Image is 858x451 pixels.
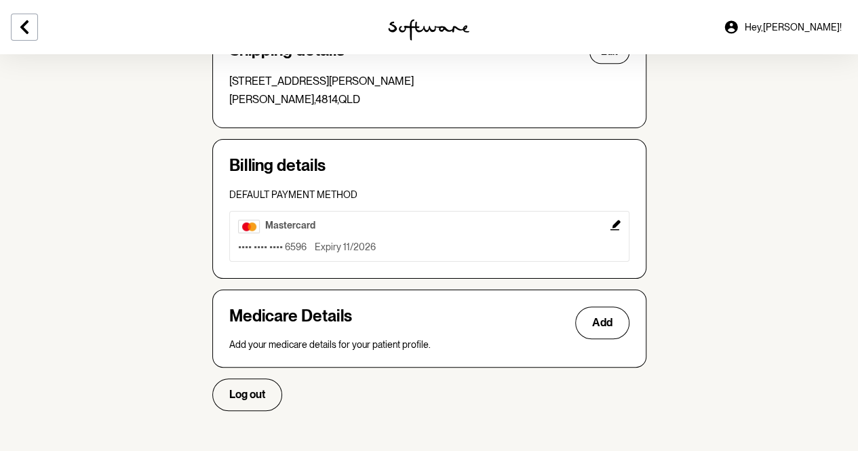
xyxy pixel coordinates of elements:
[229,75,629,87] p: [STREET_ADDRESS][PERSON_NAME]
[212,378,282,411] button: Log out
[229,211,629,262] button: Edit
[238,241,307,253] p: •••• •••• •••• 6596
[575,307,629,339] button: Add
[229,93,629,106] p: [PERSON_NAME] , 4814 , QLD
[592,316,612,329] span: Add
[229,156,629,176] h4: Billing details
[229,189,357,200] span: Default payment method
[315,241,376,253] p: Expiry 11/2026
[745,22,842,33] span: Hey, [PERSON_NAME] !
[229,388,265,401] span: Log out
[229,339,629,351] p: Add your medicare details for your patient profile.
[388,19,469,41] img: software logo
[238,220,260,233] img: mastercard.2d2867b1b222a5e6c6da.webp
[229,307,352,339] h4: Medicare Details
[265,220,315,231] span: mastercard
[715,11,850,43] a: Hey,[PERSON_NAME]!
